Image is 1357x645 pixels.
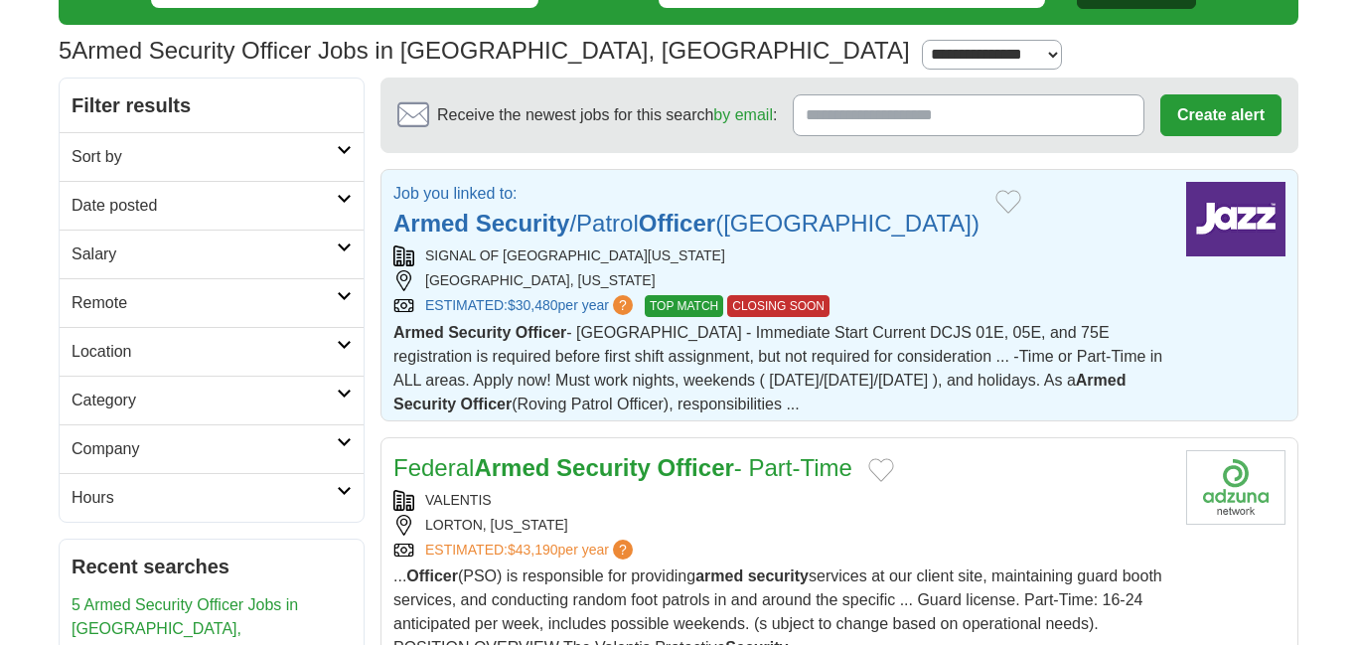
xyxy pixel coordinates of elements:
[72,552,352,581] h2: Recent searches
[613,295,633,315] span: ?
[393,324,1162,412] span: - [GEOGRAPHIC_DATA] - Immediate Start Current DCJS 01E, 05E, and 75E registration is required bef...
[60,278,364,327] a: Remote
[393,324,444,341] strong: Armed
[393,490,1170,511] div: VALENTIS
[508,297,558,313] span: $30,480
[393,270,1170,291] div: [GEOGRAPHIC_DATA], [US_STATE]
[393,210,980,237] a: Armed Security/PatrolOfficer([GEOGRAPHIC_DATA])
[393,245,1170,266] div: SIGNAL OF [GEOGRAPHIC_DATA][US_STATE]
[72,145,337,169] h2: Sort by
[72,437,337,461] h2: Company
[695,567,743,584] strong: armed
[72,340,337,364] h2: Location
[437,103,777,127] span: Receive the newest jobs for this search :
[60,230,364,278] a: Salary
[72,486,337,510] h2: Hours
[59,37,910,64] h1: Armed Security Officer Jobs in [GEOGRAPHIC_DATA], [GEOGRAPHIC_DATA]
[60,327,364,376] a: Location
[995,190,1021,214] button: Add to favorite jobs
[60,79,364,132] h2: Filter results
[393,454,852,481] a: FederalArmed Security Officer- Part-Time
[72,194,337,218] h2: Date posted
[508,542,558,558] span: $43,190
[727,295,829,317] span: CLOSING SOON
[556,454,651,481] strong: Security
[713,106,773,123] a: by email
[60,132,364,181] a: Sort by
[639,210,715,237] strong: Officer
[60,424,364,473] a: Company
[59,33,72,69] span: 5
[748,567,809,584] strong: security
[425,540,637,561] a: ESTIMATED:$43,190per year?
[72,291,337,315] h2: Remote
[60,181,364,230] a: Date posted
[60,376,364,424] a: Category
[657,454,733,481] strong: Officer
[393,182,980,206] p: Job you linked to:
[406,567,458,584] strong: Officer
[393,396,456,412] strong: Security
[448,324,511,341] strong: Security
[868,458,894,482] button: Add to favorite jobs
[461,396,513,412] strong: Officer
[393,515,1170,536] div: LORTON, [US_STATE]
[1186,182,1285,256] img: Company logo
[645,295,723,317] span: TOP MATCH
[474,454,549,481] strong: Armed
[72,242,337,266] h2: Salary
[425,295,637,317] a: ESTIMATED:$30,480per year?
[1076,372,1127,389] strong: Armed
[60,473,364,522] a: Hours
[516,324,567,341] strong: Officer
[476,210,570,237] strong: Security
[393,210,469,237] strong: Armed
[1186,450,1285,525] img: Company logo
[72,389,337,412] h2: Category
[613,540,633,560] span: ?
[1160,94,1282,136] button: Create alert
